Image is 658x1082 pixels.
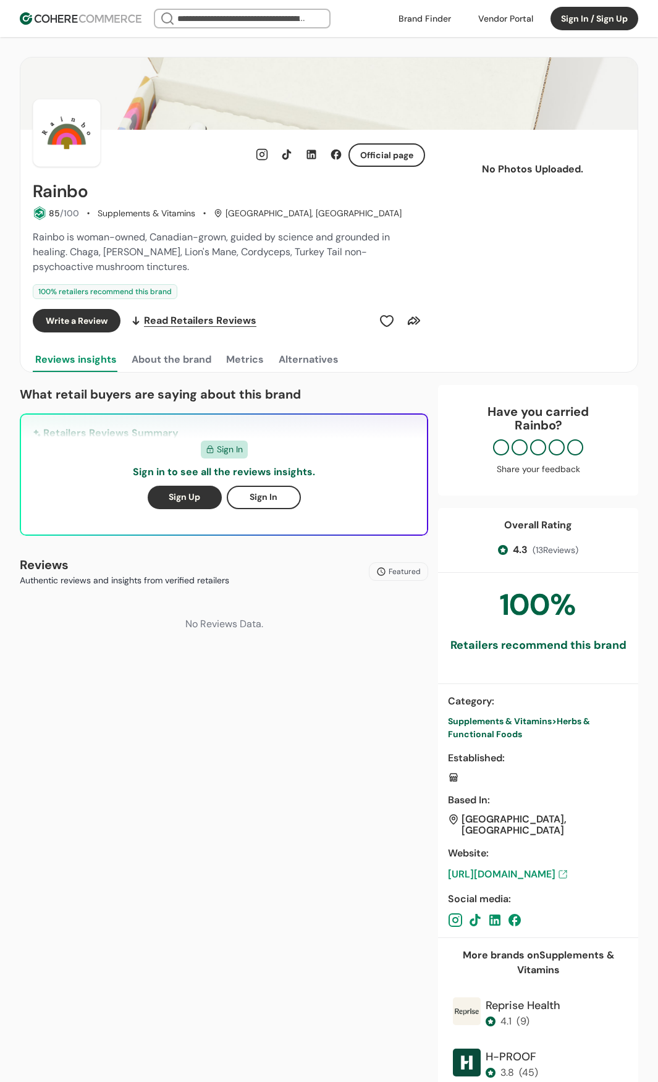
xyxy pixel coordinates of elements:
span: Read Retailers Reviews [144,313,256,328]
button: Metrics [224,347,266,372]
button: Reviews insights [33,347,119,372]
span: 85 [49,208,60,219]
span: Sign In [217,443,243,456]
a: Brand PhotoReprise Health4.1(9) [448,992,628,1039]
a: Read Retailers Reviews [130,309,256,332]
button: Sign In [227,486,301,509]
span: Featured [389,566,421,577]
img: Brand Photo [33,99,101,167]
div: Established : [448,751,628,766]
img: Cohere Logo [20,12,141,25]
img: Brand cover image [20,57,638,130]
span: > [552,716,557,727]
div: 3.8 [500,1065,514,1080]
div: Reprise Health [486,997,560,1014]
span: Rainbo is woman-owned, Canadian-grown, guided by science and grounded in healing. Chaga, [PERSON_... [33,230,390,273]
b: Reviews [20,557,69,573]
span: /100 [60,208,79,219]
span: Supplements & Vitamins [448,716,552,727]
div: Category : [448,694,628,709]
div: [GEOGRAPHIC_DATA], [GEOGRAPHIC_DATA] [462,814,628,836]
div: Supplements & Vitamins [98,207,195,220]
p: No Photos Uploaded. [460,162,605,177]
button: Sign Up [148,486,222,509]
p: What retail buyers are saying about this brand [20,385,428,404]
div: Retailers recommend this brand [450,637,626,654]
span: ( 13 Reviews) [533,544,578,557]
button: Official page [348,143,425,167]
div: [GEOGRAPHIC_DATA], [GEOGRAPHIC_DATA] [214,207,402,220]
button: Sign In / Sign Up [550,7,638,30]
div: Have you carried [450,405,626,432]
div: Website : [448,846,628,861]
img: Brand Photo [453,1049,481,1076]
h2: Rainbo [33,182,88,201]
button: Alternatives [276,347,341,372]
span: 4.3 [513,543,528,557]
div: Share your feedback [450,463,626,476]
div: Social media : [448,892,628,907]
p: Authentic reviews and insights from verified retailers [20,574,229,587]
div: ( 45 ) [519,1065,538,1080]
img: Brand Photo [453,997,481,1025]
button: About the brand [129,347,214,372]
p: Rainbo ? [450,418,626,432]
p: Sign in to see all the reviews insights. [133,465,315,480]
div: ( 9 ) [517,1014,529,1029]
a: Supplements & Vitamins>Herbs & Functional Foods [448,715,628,741]
div: Overall Rating [504,518,572,533]
div: H-PROOF [486,1049,538,1065]
div: 100 % retailers recommend this brand [33,284,177,299]
div: More brands on Supplements & Vitamins [448,948,628,978]
div: 4.1 [500,1014,512,1029]
button: Write a Review [33,309,120,332]
div: No Reviews Data. [20,597,428,651]
div: Based In : [448,793,628,808]
div: 100 % [500,583,576,627]
a: [URL][DOMAIN_NAME] [448,867,628,882]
